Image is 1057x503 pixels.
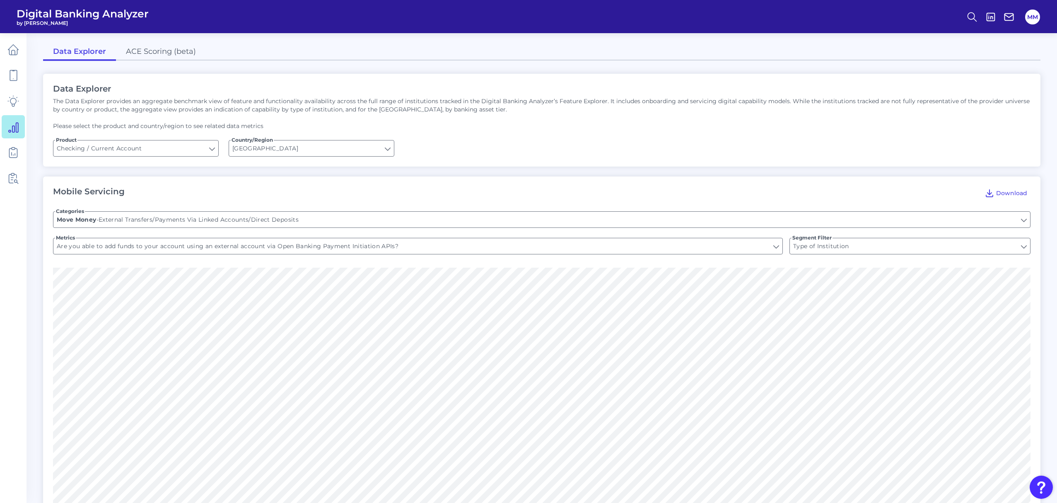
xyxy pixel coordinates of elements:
[231,137,274,143] span: Country/Region
[981,186,1030,200] button: Download
[17,20,149,26] span: by [PERSON_NAME]
[55,137,77,143] span: Product
[43,44,116,61] a: Data Explorer
[53,122,1030,130] p: Please select the product and country/region to see related data metrics
[792,235,833,241] span: Segment Filter
[996,189,1027,197] span: Download
[1030,476,1053,499] button: Open Resource Center
[116,44,206,61] a: ACE Scoring (beta)
[53,84,1030,94] h2: Data Explorer
[53,97,1030,114] p: The Data Explorer provides an aggregate benchmark view of feature and functionality availability ...
[17,7,149,20] span: Digital Banking Analyzer
[53,186,125,200] h2: Mobile Servicing
[55,208,85,215] span: Categories
[1025,10,1040,24] button: MM
[55,235,76,241] span: Metrics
